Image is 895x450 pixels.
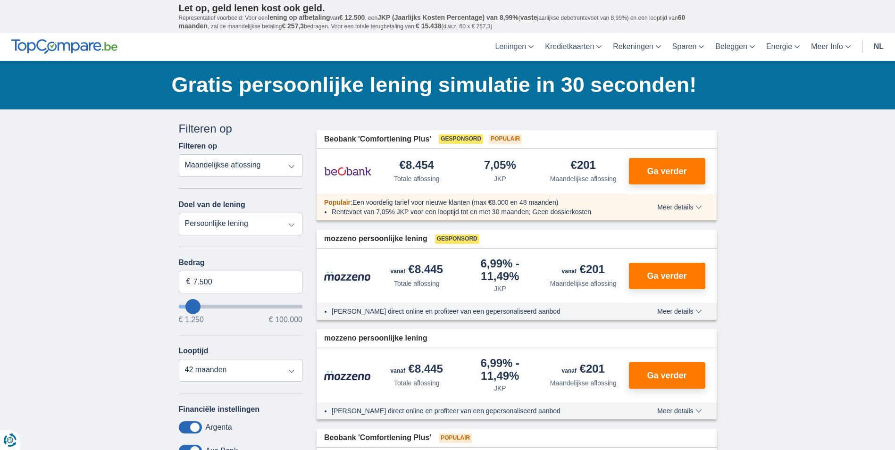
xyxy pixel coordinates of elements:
[539,33,607,61] a: Kredietkaarten
[439,433,472,443] span: Populair
[179,121,303,137] div: Filteren op
[172,70,717,100] h1: Gratis persoonlijke lening simulatie in 30 seconden!
[186,276,191,287] span: €
[324,271,371,281] img: product.pl.alt Mozzeno
[650,308,709,315] button: Meer details
[435,234,479,244] span: Gesponsord
[179,405,260,414] label: Financiële instellingen
[179,2,717,14] p: Let op, geld lenen kost ook geld.
[667,33,710,61] a: Sparen
[489,134,522,144] span: Populair
[268,14,330,21] span: lening op afbetaling
[650,407,709,415] button: Meer details
[394,279,440,288] div: Totale aflossing
[550,174,617,183] div: Maandelijkse aflossing
[647,371,686,380] span: Ga verder
[11,39,117,54] img: TopCompare
[352,199,559,206] span: Een voordelig tarief voor nieuwe klanten (max €8.000 en 48 maanden)
[520,14,537,21] span: vaste
[484,159,516,172] div: 7,05%
[332,207,623,217] li: Rentevoet van 7,05% JKP voor een looptijd tot en met 30 maanden; Geen dossierkosten
[179,316,204,324] span: € 1.250
[550,279,617,288] div: Maandelijkse aflossing
[489,33,539,61] a: Leningen
[269,316,302,324] span: € 100.000
[332,307,623,316] li: [PERSON_NAME] direct online en profiteer van een gepersonaliseerd aanbod
[494,383,506,393] div: JKP
[562,264,605,277] div: €201
[324,159,371,183] img: product.pl.alt Beobank
[179,14,686,30] span: 60 maanden
[416,22,442,30] span: € 15.438
[391,363,443,376] div: €8.445
[650,203,709,211] button: Meer details
[324,199,351,206] span: Populair
[206,423,232,432] label: Argenta
[647,272,686,280] span: Ga verder
[607,33,666,61] a: Rekeningen
[394,378,440,388] div: Totale aflossing
[629,158,705,184] button: Ga verder
[571,159,596,172] div: €201
[657,408,702,414] span: Meer details
[324,233,427,244] span: mozzeno persoonlijke lening
[550,378,617,388] div: Maandelijkse aflossing
[462,358,538,382] div: 6,99%
[805,33,856,61] a: Meer Info
[324,134,431,145] span: Beobank 'Comfortlening Plus'
[332,406,623,416] li: [PERSON_NAME] direct online en profiteer van een gepersonaliseerd aanbod
[439,134,483,144] span: Gesponsord
[494,284,506,293] div: JKP
[179,14,717,31] p: Representatief voorbeeld: Voor een van , een ( jaarlijkse debetrentevoet van 8,99%) en een loopti...
[657,204,702,210] span: Meer details
[179,347,209,355] label: Looptijd
[324,433,431,443] span: Beobank 'Comfortlening Plus'
[629,263,705,289] button: Ga verder
[562,363,605,376] div: €201
[377,14,519,21] span: JKP (Jaarlijks Kosten Percentage) van 8,99%
[657,308,702,315] span: Meer details
[647,167,686,175] span: Ga verder
[339,14,365,21] span: € 12.500
[324,370,371,381] img: product.pl.alt Mozzeno
[324,333,427,344] span: mozzeno persoonlijke lening
[394,174,440,183] div: Totale aflossing
[179,258,303,267] label: Bedrag
[317,198,630,207] div: :
[282,22,304,30] span: € 257,3
[494,174,506,183] div: JKP
[629,362,705,389] button: Ga verder
[179,200,245,209] label: Doel van de lening
[761,33,805,61] a: Energie
[179,305,303,308] input: wantToBorrow
[400,159,434,172] div: €8.454
[179,142,217,150] label: Filteren op
[868,33,889,61] a: nl
[462,258,538,282] div: 6,99%
[710,33,761,61] a: Beleggen
[391,264,443,277] div: €8.445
